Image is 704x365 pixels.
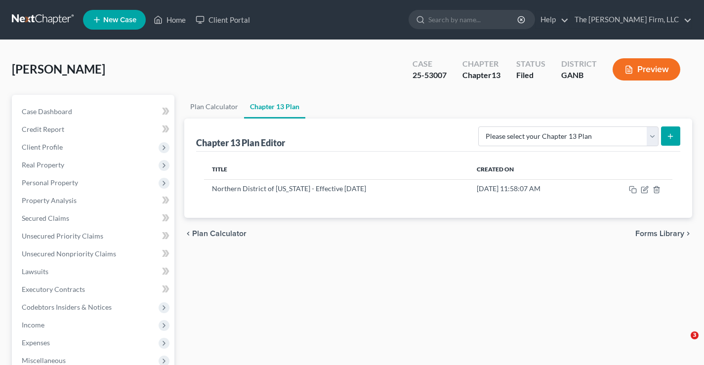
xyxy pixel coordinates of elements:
[691,331,699,339] span: 3
[516,70,545,81] div: Filed
[635,230,692,238] button: Forms Library chevron_right
[570,11,692,29] a: The [PERSON_NAME] Firm, LLC
[22,107,72,116] span: Case Dashboard
[22,214,69,222] span: Secured Claims
[14,209,174,227] a: Secured Claims
[191,11,255,29] a: Client Portal
[14,227,174,245] a: Unsecured Priority Claims
[428,10,519,29] input: Search by name...
[635,230,684,238] span: Forms Library
[14,103,174,121] a: Case Dashboard
[561,58,597,70] div: District
[22,285,85,293] span: Executory Contracts
[22,356,66,365] span: Miscellaneous
[22,338,50,347] span: Expenses
[184,230,192,238] i: chevron_left
[244,95,305,119] a: Chapter 13 Plan
[149,11,191,29] a: Home
[670,331,694,355] iframe: Intercom live chat
[613,58,680,81] button: Preview
[413,70,447,81] div: 25-53007
[22,303,112,311] span: Codebtors Insiders & Notices
[22,161,64,169] span: Real Property
[462,70,500,81] div: Chapter
[413,58,447,70] div: Case
[22,196,77,204] span: Property Analysis
[14,281,174,298] a: Executory Contracts
[184,95,244,119] a: Plan Calculator
[184,230,247,238] button: chevron_left Plan Calculator
[561,70,597,81] div: GANB
[22,249,116,258] span: Unsecured Nonpriority Claims
[684,230,692,238] i: chevron_right
[22,125,64,133] span: Credit Report
[469,160,593,179] th: Created On
[204,160,468,179] th: Title
[22,178,78,187] span: Personal Property
[12,62,105,76] span: [PERSON_NAME]
[22,232,103,240] span: Unsecured Priority Claims
[192,230,247,238] span: Plan Calculator
[14,263,174,281] a: Lawsuits
[22,321,44,329] span: Income
[103,16,136,24] span: New Case
[14,245,174,263] a: Unsecured Nonpriority Claims
[204,179,468,198] td: Northern District of [US_STATE] - Effective [DATE]
[14,121,174,138] a: Credit Report
[462,58,500,70] div: Chapter
[22,267,48,276] span: Lawsuits
[492,70,500,80] span: 13
[536,11,569,29] a: Help
[22,143,63,151] span: Client Profile
[469,179,593,198] td: [DATE] 11:58:07 AM
[14,192,174,209] a: Property Analysis
[516,58,545,70] div: Status
[196,137,285,149] div: Chapter 13 Plan Editor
